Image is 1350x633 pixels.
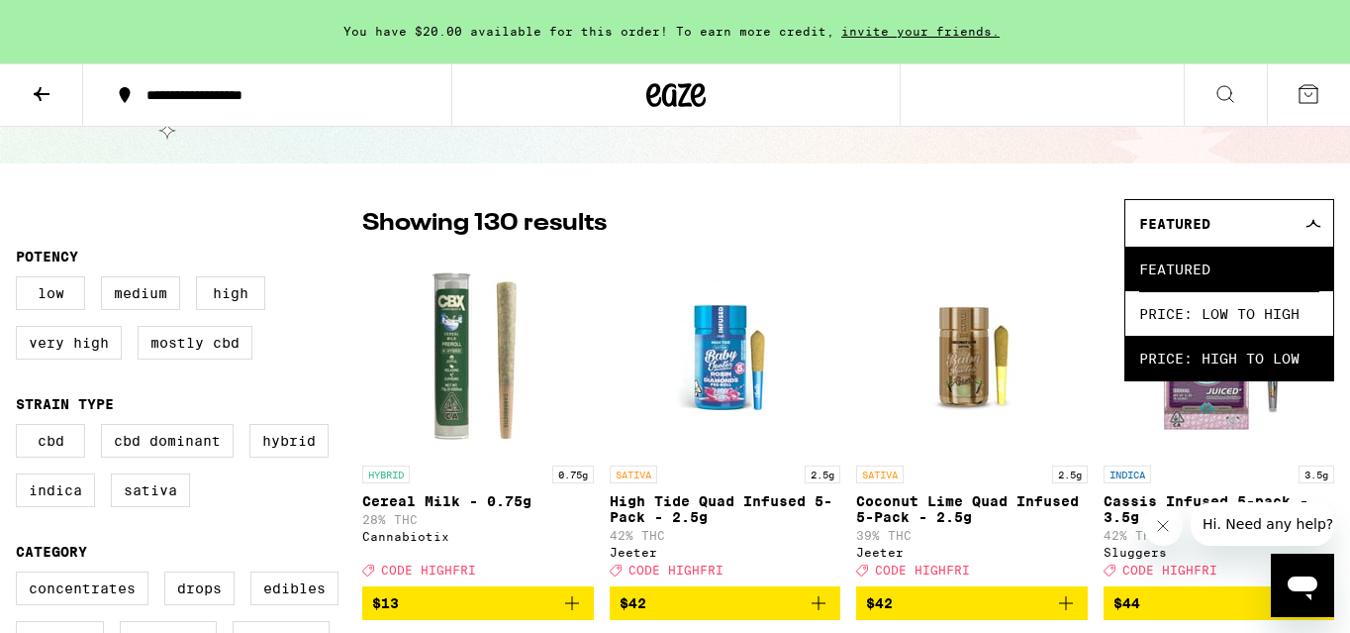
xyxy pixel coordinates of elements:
iframe: Close message [1143,506,1183,546]
span: CODE HIGHFRI [381,564,476,577]
span: CODE HIGHFRI [875,564,970,577]
p: 28% THC [362,513,594,526]
p: SATIVA [610,466,657,483]
p: High Tide Quad Infused 5-Pack - 2.5g [610,493,841,525]
label: Concentrates [16,572,148,605]
p: Coconut Lime Quad Infused 5-Pack - 2.5g [856,493,1088,525]
label: Indica [16,474,95,507]
a: Open page for Coconut Lime Quad Infused 5-Pack - 2.5g from Jeeter [856,258,1088,586]
p: SATIVA [856,466,904,483]
div: Jeeter [856,546,1088,559]
span: $44 [1113,595,1140,611]
label: Drops [164,572,235,605]
label: Hybrid [249,424,329,458]
span: $13 [372,595,399,611]
label: CBD [16,424,85,458]
iframe: Message from company [1191,502,1334,546]
label: Medium [101,276,180,310]
img: Jeeter - High Tide Quad Infused 5-Pack - 2.5g [626,258,823,456]
span: CODE HIGHFRI [1122,564,1217,577]
label: Edibles [250,572,338,605]
div: Jeeter [610,546,841,559]
p: Cereal Milk - 0.75g [362,493,594,509]
legend: Potency [16,249,78,264]
div: Sluggers [1104,546,1335,559]
label: CBD Dominant [101,424,234,458]
span: $42 [866,595,893,611]
p: 42% THC [1104,529,1335,542]
p: 2.5g [1052,466,1088,483]
p: 3.5g [1299,466,1334,483]
span: $42 [620,595,646,611]
button: Add to bag [856,586,1088,620]
legend: Strain Type [16,396,114,412]
img: Jeeter - Coconut Lime Quad Infused 5-Pack - 2.5g [873,258,1071,456]
img: Cannabiotix - Cereal Milk - 0.75g [379,258,577,456]
a: Open page for High Tide Quad Infused 5-Pack - 2.5g from Jeeter [610,258,841,586]
label: Very High [16,326,122,360]
span: Price: High to Low [1139,336,1319,380]
label: Mostly CBD [138,326,252,360]
p: 2.5g [805,466,840,483]
button: Add to bag [1104,586,1335,620]
span: You have $20.00 available for this order! To earn more credit, [343,25,834,38]
label: High [196,276,265,310]
span: Price: Low to High [1139,291,1319,336]
p: INDICA [1104,466,1151,483]
p: 42% THC [610,529,841,542]
span: CODE HIGHFRI [628,564,723,577]
div: Cannabiotix [362,530,594,543]
label: Sativa [111,474,190,507]
legend: Category [16,544,87,560]
span: Featured [1139,247,1319,291]
button: Add to bag [362,586,594,620]
span: invite your friends. [834,25,1007,38]
iframe: Button to launch messaging window [1271,554,1334,617]
p: HYBRID [362,466,410,483]
button: Add to bag [610,586,841,620]
p: 0.75g [552,466,594,483]
img: Sluggers - Cassis Infused 5-pack - 3.5g [1119,258,1317,456]
p: Showing 130 results [362,207,607,241]
p: 39% THC [856,529,1088,542]
label: Low [16,276,85,310]
a: Open page for Cereal Milk - 0.75g from Cannabiotix [362,258,594,586]
span: Featured [1139,216,1210,232]
a: Open page for Cassis Infused 5-pack - 3.5g from Sluggers [1104,258,1335,586]
p: Cassis Infused 5-pack - 3.5g [1104,493,1335,525]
